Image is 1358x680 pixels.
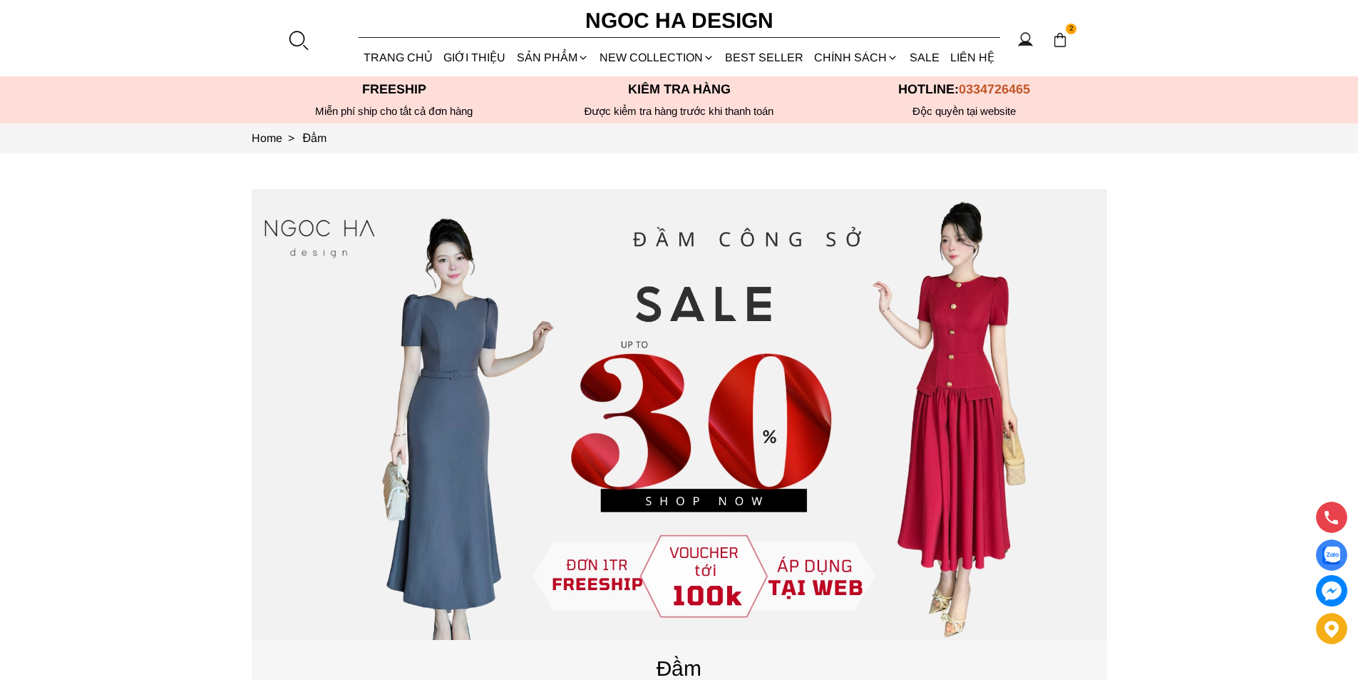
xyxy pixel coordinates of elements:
div: Miễn phí ship cho tất cả đơn hàng [252,105,537,118]
a: SALE [904,39,945,76]
p: Hotline: [822,82,1107,97]
a: BEST SELLER [720,39,809,76]
a: messenger [1316,575,1347,607]
h6: Độc quyền tại website [822,105,1107,118]
span: 0334726465 [959,82,1030,96]
div: SẢN PHẨM [511,39,594,76]
div: Chính sách [809,39,904,76]
a: Ngoc Ha Design [572,4,786,38]
span: > [282,132,300,144]
a: LIÊN HỆ [945,39,999,76]
img: Display image [1322,547,1340,564]
p: Freeship [252,82,537,97]
font: Kiểm tra hàng [628,82,731,96]
a: TRANG CHỦ [359,39,438,76]
a: GIỚI THIỆU [438,39,511,76]
span: 2 [1066,24,1077,35]
a: NEW COLLECTION [594,39,719,76]
a: Display image [1316,539,1347,571]
p: Được kiểm tra hàng trước khi thanh toán [537,105,822,118]
a: Link to Đầm [303,132,327,144]
a: Link to Home [252,132,303,144]
img: img-CART-ICON-ksit0nf1 [1052,32,1068,48]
